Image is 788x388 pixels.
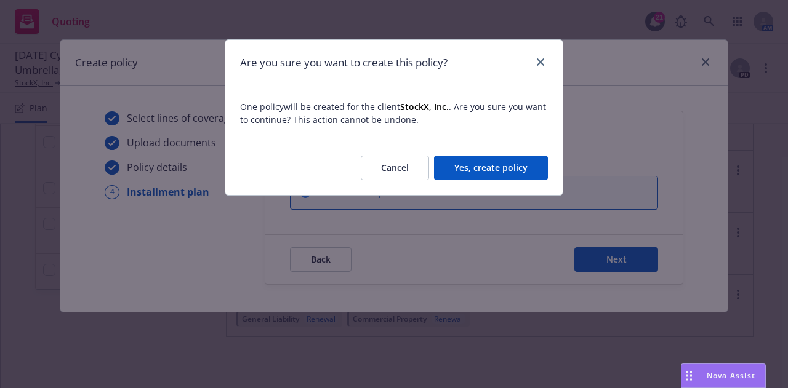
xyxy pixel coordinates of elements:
[681,363,766,388] button: Nova Assist
[707,370,755,381] span: Nova Assist
[434,156,548,180] button: Yes, create policy
[533,55,548,69] a: close
[240,55,448,71] h1: Are you sure you want to create this policy?
[361,156,429,180] button: Cancel
[400,101,449,113] strong: StockX, Inc.
[681,364,697,387] div: Drag to move
[240,100,548,126] span: One policy will be created for the client . Are you sure you want to continue? This action cannot...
